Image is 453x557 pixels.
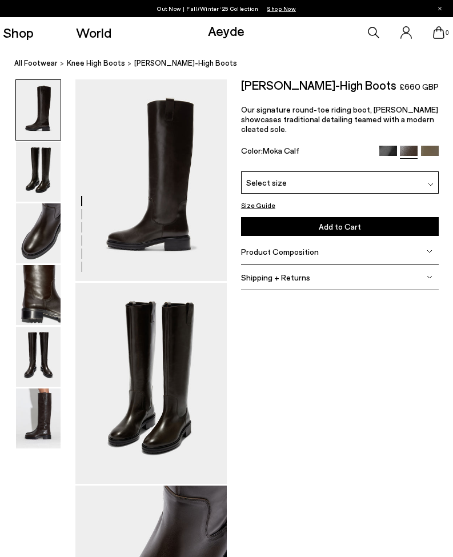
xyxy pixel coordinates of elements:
span: Add to Cart [319,222,361,231]
img: Henry Knee-High Boots - Image 5 [16,327,61,387]
img: Henry Knee-High Boots - Image 3 [16,203,61,263]
a: World [76,26,111,39]
span: knee high boots [67,58,125,67]
div: Color: [241,146,374,159]
span: Shipping + Returns [241,273,310,282]
span: Select size [246,177,287,189]
span: Navigate to /collections/new-in [267,5,296,12]
a: Shop [3,26,34,39]
span: 0 [444,30,450,36]
button: Add to Cart [241,217,439,236]
span: £660 GBP [399,81,439,93]
img: Henry Knee-High Boots - Image 2 [16,142,61,202]
img: svg%3E [427,274,432,280]
a: knee high boots [67,57,125,69]
a: 0 [433,26,444,39]
span: Moka Calf [263,146,299,155]
img: svg%3E [427,249,432,254]
span: Product Composition [241,247,319,257]
a: All Footwear [14,57,58,69]
img: svg%3E [428,182,434,187]
img: Henry Knee-High Boots - Image 6 [16,388,61,448]
p: Out Now | Fall/Winter ‘25 Collection [157,3,296,14]
a: Aeyde [208,22,244,39]
img: Henry Knee-High Boots - Image 1 [16,80,61,140]
p: Our signature round-toe riding boot, [PERSON_NAME] showcases traditional detailing teamed with a ... [241,105,439,134]
span: [PERSON_NAME]-High Boots [134,57,237,69]
button: Size Guide [241,199,275,211]
h2: [PERSON_NAME]-High Boots [241,79,396,91]
nav: breadcrumb [14,48,453,79]
img: Henry Knee-High Boots - Image 4 [16,265,61,325]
